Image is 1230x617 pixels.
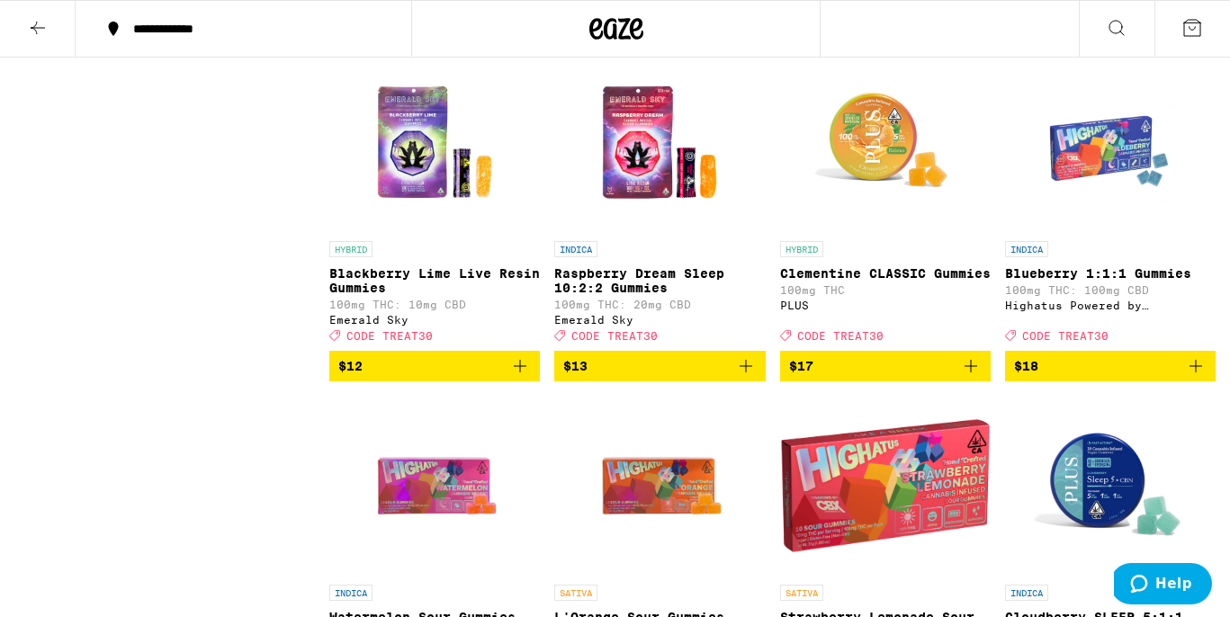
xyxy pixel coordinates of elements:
p: INDICA [1005,241,1048,257]
p: HYBRID [780,241,823,257]
img: PLUS - Clementine CLASSIC Gummies [795,52,975,232]
p: 100mg THC: 10mg CBD [329,299,540,310]
div: PLUS [780,300,991,311]
img: PLUS - Cloudberry SLEEP 5:1:1 Gummies [1020,396,1200,576]
span: CODE TREAT30 [346,330,433,342]
a: Open page for Clementine CLASSIC Gummies from PLUS [780,52,991,351]
span: $18 [1014,359,1038,373]
button: Add to bag [554,351,765,381]
p: Raspberry Dream Sleep 10:2:2 Gummies [554,266,765,295]
p: Blueberry 1:1:1 Gummies [1005,266,1216,281]
span: CODE TREAT30 [571,330,658,342]
div: Emerald Sky [329,314,540,326]
p: 100mg THC [780,284,991,296]
img: Highatus Powered by Cannabiotix - Blueberry 1:1:1 Gummies [1020,52,1200,232]
span: CODE TREAT30 [1022,330,1109,342]
span: $17 [789,359,813,373]
p: Clementine CLASSIC Gummies [780,266,991,281]
p: HYBRID [329,241,373,257]
p: INDICA [554,241,597,257]
p: 100mg THC: 20mg CBD [554,299,765,310]
img: Highatus Powered by Cannabiotix - L'Orange Sour Gummies [570,396,750,576]
a: Open page for Blueberry 1:1:1 Gummies from Highatus Powered by Cannabiotix [1005,52,1216,351]
img: Emerald Sky - Raspberry Dream Sleep 10:2:2 Gummies [570,52,750,232]
a: Open page for Blackberry Lime Live Resin Gummies from Emerald Sky [329,52,540,351]
p: INDICA [1005,585,1048,601]
button: Add to bag [1005,351,1216,381]
img: Emerald Sky - Blackberry Lime Live Resin Gummies [345,52,525,232]
p: Blackberry Lime Live Resin Gummies [329,266,540,295]
p: SATIVA [780,585,823,601]
p: INDICA [329,585,373,601]
span: $12 [338,359,363,373]
div: Highatus Powered by Cannabiotix [1005,300,1216,311]
button: Add to bag [780,351,991,381]
button: Add to bag [329,351,540,381]
p: 100mg THC: 100mg CBD [1005,284,1216,296]
a: Open page for Raspberry Dream Sleep 10:2:2 Gummies from Emerald Sky [554,52,765,351]
div: Emerald Sky [554,314,765,326]
span: CODE TREAT30 [797,330,884,342]
img: Highatus Powered by Cannabiotix - Watermelon Sour Gummies [345,396,525,576]
iframe: Opens a widget where you can find more information [1114,563,1212,608]
p: SATIVA [554,585,597,601]
span: $13 [563,359,588,373]
img: Highatus Powered by Cannabiotix - Strawberry Lemonade Sour Gummies [780,396,991,576]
